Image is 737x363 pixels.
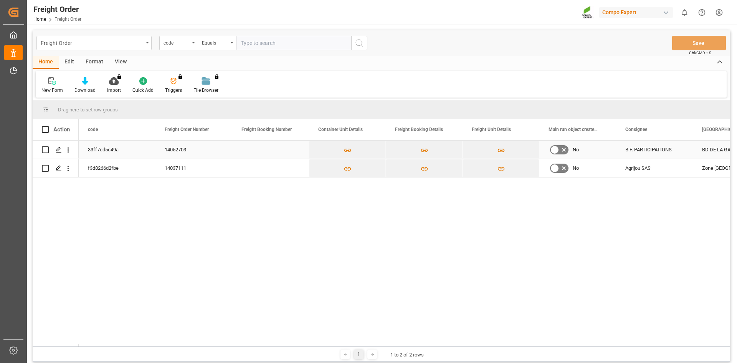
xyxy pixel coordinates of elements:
[354,350,364,359] div: 1
[33,141,79,159] div: Press SPACE to select this row.
[676,4,693,21] button: show 0 new notifications
[79,141,155,159] div: 33ff7cd5c49a
[58,107,118,113] span: Drag here to set row groups
[155,141,232,159] div: 14052703
[132,87,154,94] div: Quick Add
[74,87,96,94] div: Download
[59,56,80,69] div: Edit
[472,127,511,132] span: Freight Unit Details
[616,141,693,159] div: B.F. PARTICIPATIONS
[573,159,579,177] span: No
[672,36,726,50] button: Save
[198,36,236,50] button: open menu
[616,159,693,177] div: Agrijou SAS
[241,127,292,132] span: Freight Booking Number
[625,127,647,132] span: Consignee
[395,127,443,132] span: Freight Booking Details
[236,36,351,50] input: Type to search
[33,3,81,15] div: Freight Order
[164,38,190,46] div: code
[80,56,109,69] div: Format
[155,159,232,177] div: 14037111
[573,141,579,159] span: No
[165,127,209,132] span: Freight Order Number
[202,38,228,46] div: Equals
[689,50,711,56] span: Ctrl/CMD + S
[33,159,79,177] div: Press SPACE to select this row.
[351,36,367,50] button: search button
[549,127,600,132] span: Main run object created Status
[41,87,63,94] div: New Form
[159,36,198,50] button: open menu
[109,56,132,69] div: View
[318,127,363,132] span: Container Unit Details
[53,126,70,133] div: Action
[36,36,152,50] button: open menu
[599,5,676,20] button: Compo Expert
[693,4,711,21] button: Help Center
[599,7,673,18] div: Compo Expert
[88,127,98,132] span: code
[390,351,424,359] div: 1 to 2 of 2 rows
[582,6,594,19] img: Screenshot%202023-09-29%20at%2010.02.21.png_1712312052.png
[79,159,155,177] div: f3d8266d2fbe
[33,56,59,69] div: Home
[41,38,143,47] div: Freight Order
[33,17,46,22] a: Home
